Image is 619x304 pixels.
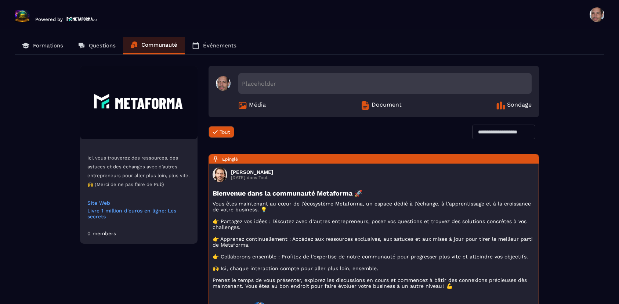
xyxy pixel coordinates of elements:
[185,37,244,54] a: Événements
[15,37,70,54] a: Formations
[220,129,230,135] span: Tout
[372,101,402,110] span: Document
[231,169,273,175] h3: [PERSON_NAME]
[87,208,190,219] a: Livre 1 million d'euros en ligne: Les secrets
[66,16,97,22] img: logo
[15,10,30,22] img: logo-branding
[203,42,236,49] p: Événements
[222,157,238,162] span: Épinglé
[249,101,266,110] span: Média
[87,200,190,206] a: Site Web
[35,17,63,22] p: Powered by
[213,189,535,197] h3: Bienvenue dans la communauté Metaforma 🚀
[507,101,532,110] span: Sondage
[123,37,185,54] a: Communauté
[141,42,177,48] p: Communauté
[238,73,532,94] div: Placeholder
[89,42,116,49] p: Questions
[231,175,273,180] p: [DATE] dans Tout
[87,230,116,236] div: 0 members
[213,201,535,289] p: Vous êtes maintenant au cœur de l’écosystème Metaforma, un espace dédié à l’échange, à l’apprenti...
[33,42,63,49] p: Formations
[80,66,198,139] img: Community background
[70,37,123,54] a: Questions
[87,154,190,189] p: Ici, vous trouverez des ressources, des astuces et des échanges avec d’autres entrepreneurs pour ...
